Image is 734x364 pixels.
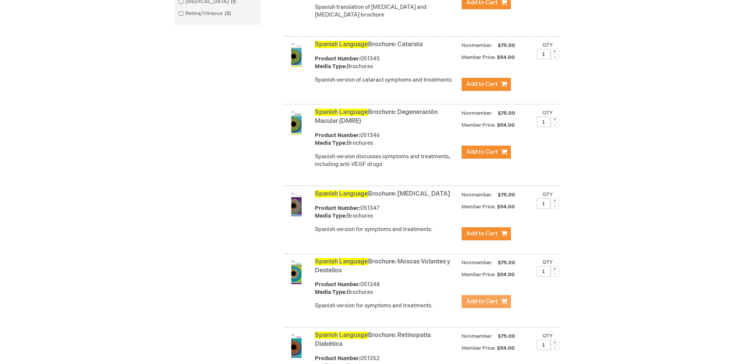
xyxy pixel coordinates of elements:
[315,281,458,296] div: 051348 Brochures
[315,355,360,362] strong: Product Number:
[537,266,551,277] input: Qty
[497,272,516,278] span: $54.00
[543,259,553,265] label: Qty
[315,226,458,233] div: Spanish version for symptoms and treatments.
[543,42,553,48] label: Qty
[462,41,493,50] strong: Nonmember:
[315,109,438,125] a: Spanish LanguageBrochure: Degeneración Macular (DMRE)
[315,205,458,220] div: 051347 Brochures
[339,332,368,339] span: Language
[537,49,551,59] input: Qty
[462,122,496,128] strong: Member Price:
[339,190,368,198] span: Language
[315,140,347,146] strong: Media Type:
[543,110,553,116] label: Qty
[315,289,347,295] strong: Media Type:
[497,204,516,210] span: $54.00
[462,78,511,91] button: Add to Cart
[497,333,516,339] span: $75.00
[543,333,553,339] label: Qty
[497,110,516,116] span: $75.00
[537,198,551,209] input: Qty
[537,117,551,127] input: Qty
[462,109,493,118] strong: Nonmember:
[315,302,458,310] div: Spanish version for symptoms and treatments.
[462,146,511,159] button: Add to Cart
[315,132,458,147] div: 051346 Brochures
[284,110,309,135] img: Spanish Language Brochure: Degeneración Macular (DMRE)
[462,295,511,308] button: Add to Cart
[315,41,423,48] a: Spanish LanguageBrochure: Catarata
[284,260,309,284] img: Spanish Language Brochure: Moscas Volantes y Destellos
[462,204,496,210] strong: Member Price:
[315,205,360,211] strong: Product Number:
[497,122,516,128] span: $54.00
[462,227,511,240] button: Add to Cart
[462,190,493,200] strong: Nonmember:
[315,76,458,84] div: Spanish version of cataract symptoms and treatments.
[497,260,516,266] span: $75.00
[339,258,368,265] span: Language
[315,332,431,348] a: Spanish LanguageBrochure: Retinopatía Diabética
[462,54,496,60] strong: Member Price:
[284,192,309,216] img: Spanish Language Brochure: Glaucoma
[284,42,309,67] img: Spanish Language Brochure: Catarata
[462,272,496,278] strong: Member Price:
[466,298,498,305] span: Add to Cart
[315,258,450,274] a: Spanish LanguageBrochure: Moscas Volantes y Destellos
[462,258,493,268] strong: Nonmember:
[315,190,338,198] span: Spanish
[462,345,496,351] strong: Member Price:
[315,132,360,139] strong: Product Number:
[315,281,360,288] strong: Product Number:
[315,55,360,62] strong: Product Number:
[466,148,498,156] span: Add to Cart
[315,109,338,116] span: Spanish
[315,3,458,19] div: Spanish translation of [MEDICAL_DATA] and [MEDICAL_DATA] brochure
[462,332,493,341] strong: Nonmember:
[315,213,347,219] strong: Media Type:
[315,63,347,70] strong: Media Type:
[543,191,553,198] label: Qty
[497,345,516,351] span: $54.00
[223,10,233,17] span: 3
[339,41,368,48] span: Language
[315,55,458,70] div: 051345 Brochures
[497,42,516,49] span: $75.00
[315,190,450,198] a: Spanish LanguageBrochure: [MEDICAL_DATA]
[315,258,338,265] span: Spanish
[176,10,234,17] a: Retina/Vitreous3
[537,340,551,350] input: Qty
[497,192,516,198] span: $75.00
[497,54,516,60] span: $54.00
[339,109,368,116] span: Language
[466,230,498,237] span: Add to Cart
[284,333,309,358] img: Spanish Language Brochure: Retinopatía Diabética
[315,41,338,48] span: Spanish
[315,332,338,339] span: Spanish
[315,153,458,168] div: Spanish version discusses symptoms and treatments, including anti-VEGF drugs
[466,81,498,88] span: Add to Cart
